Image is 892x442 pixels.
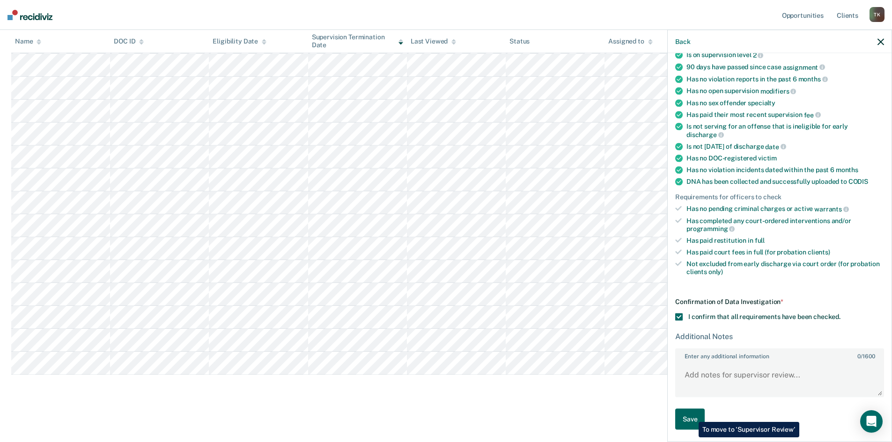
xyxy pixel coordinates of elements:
div: Name [15,37,41,45]
div: Additional Notes [675,332,884,341]
div: DOC ID [114,37,144,45]
span: 0 [857,353,861,360]
div: Status [509,37,530,45]
button: Save [675,409,705,430]
div: Has no DOC-registered [686,154,884,162]
div: Supervision Termination Date [312,33,403,49]
div: Open Intercom Messenger [860,410,883,433]
div: Assigned to [608,37,652,45]
div: Has completed any court-ordered interventions and/or [686,217,884,232]
div: Has paid court fees in full (for probation [686,248,884,256]
span: programming [686,225,735,232]
div: Is on supervision level [686,51,884,59]
span: / 1600 [857,353,875,360]
span: months [836,166,858,174]
div: Is not [DATE] of discharge [686,142,884,151]
span: modifiers [760,87,796,95]
span: victim [758,154,777,162]
div: 90 days have passed since case [686,63,884,72]
span: I confirm that all requirements have been checked. [688,313,840,320]
div: Has paid restitution in [686,237,884,245]
label: Enter any additional information [676,349,883,360]
span: months [798,75,828,83]
span: only) [708,268,723,275]
div: Has no violation reports in the past 6 [686,75,884,83]
div: Eligibility Date [213,37,266,45]
div: DNA has been collected and successfully uploaded to [686,178,884,186]
img: Recidiviz [7,10,52,20]
button: Back [675,37,690,45]
div: Has no open supervision [686,87,884,95]
div: Requirements for officers to check [675,193,884,201]
div: T K [870,7,885,22]
span: specialty [748,99,775,106]
div: Is not serving for an offense that is ineligible for early [686,123,884,138]
span: assignment [783,63,825,71]
div: Has no sex offender [686,99,884,107]
span: 2 [753,51,764,59]
span: date [765,143,786,150]
span: warrants [814,205,849,213]
span: clients) [808,248,830,256]
span: fee [804,111,821,118]
span: CODIS [848,178,868,185]
div: Last Viewed [411,37,456,45]
span: full [755,237,765,244]
div: Has paid their most recent supervision [686,110,884,119]
div: Confirmation of Data Investigation [675,298,884,306]
div: Not excluded from early discharge via court order (for probation clients [686,260,884,275]
div: Has no pending criminal charges or active [686,205,884,213]
div: Has no violation incidents dated within the past 6 [686,166,884,174]
span: discharge [686,131,724,138]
